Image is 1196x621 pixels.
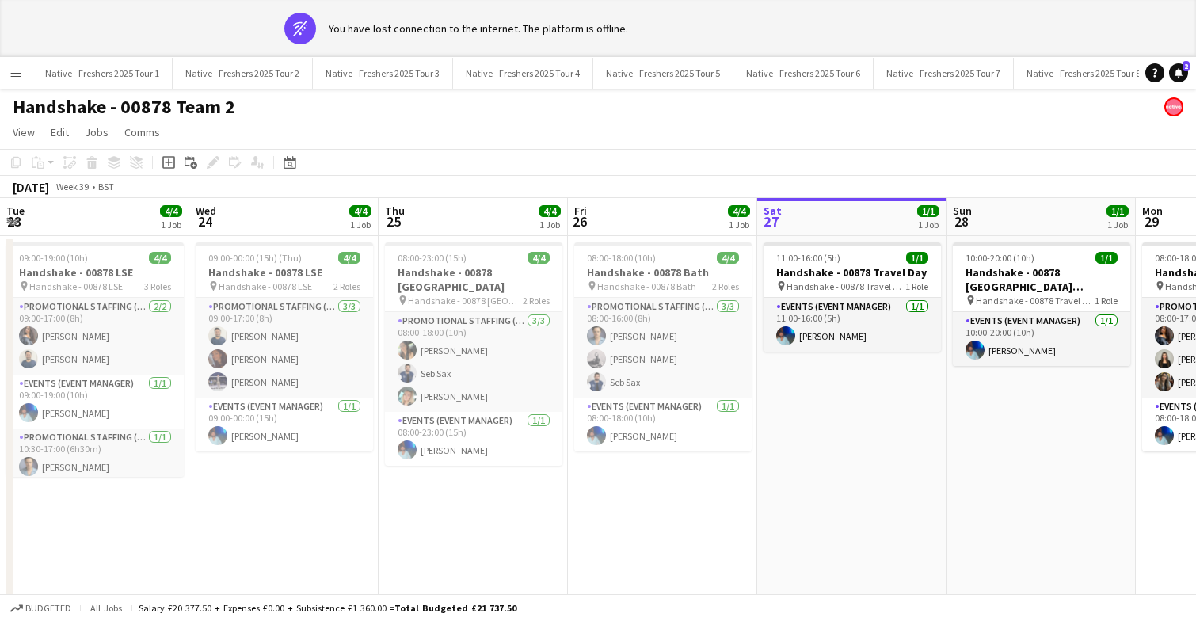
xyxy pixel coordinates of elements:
span: Fri [574,204,587,218]
app-job-card: 10:00-20:00 (10h)1/1Handshake - 00878 [GEOGRAPHIC_DATA] ([GEOGRAPHIC_DATA]) & Travel to Hotel Han... [953,242,1130,366]
span: Wed [196,204,216,218]
button: Native - Freshers 2025 Tour 3 [313,58,453,89]
h3: Handshake - 00878 [GEOGRAPHIC_DATA] ([GEOGRAPHIC_DATA]) & Travel to Hotel [953,265,1130,294]
h3: Handshake - 00878 LSE [6,265,184,280]
span: Handshake - 00878 Bath [597,280,696,292]
app-user-avatar: native Staffing [1164,97,1183,116]
app-card-role: Promotional Staffing (Brand Ambassadors)3/308:00-18:00 (10h)[PERSON_NAME]Seb Sax[PERSON_NAME] [385,312,562,412]
span: 11:00-16:00 (5h) [776,252,840,264]
span: Handshake - 00878 Travel Day [976,295,1095,307]
app-job-card: 09:00-00:00 (15h) (Thu)4/4Handshake - 00878 LSE Handshake - 00878 LSE2 RolesPromotional Staffing ... [196,242,373,451]
span: 08:00-23:00 (15h) [398,252,467,264]
app-card-role: Promotional Staffing (Brand Ambassadors)2/209:00-17:00 (8h)[PERSON_NAME][PERSON_NAME] [6,298,184,375]
span: All jobs [87,602,125,614]
app-job-card: 09:00-19:00 (10h)4/4Handshake - 00878 LSE Handshake - 00878 LSE3 RolesPromotional Staffing (Brand... [6,242,184,477]
div: You have lost connection to the internet. The platform is offline. [329,21,628,36]
button: Native - Freshers 2025 Tour 2 [173,58,313,89]
h3: Handshake - 00878 LSE [196,265,373,280]
a: Edit [44,122,75,143]
a: 2 [1169,63,1188,82]
app-card-role: Events (Event Manager)1/108:00-18:00 (10h)[PERSON_NAME] [574,398,752,451]
span: 29 [1140,212,1163,230]
span: 4/4 [338,252,360,264]
span: 09:00-19:00 (10h) [19,252,88,264]
div: Salary £20 377.50 + Expenses £0.00 + Subsistence £1 360.00 = [139,602,516,614]
span: Handshake - 00878 [GEOGRAPHIC_DATA] [408,295,523,307]
span: 4/4 [539,205,561,217]
h3: Handshake - 00878 Bath [574,265,752,280]
app-card-role: Events (Event Manager)1/109:00-00:00 (15h)[PERSON_NAME] [196,398,373,451]
span: 09:00-00:00 (15h) (Thu) [208,252,302,264]
app-card-role: Events (Event Manager)1/108:00-23:00 (15h)[PERSON_NAME] [385,412,562,466]
span: 1 Role [1095,295,1118,307]
app-card-role: Promotional Staffing (Brand Ambassadors)1/110:30-17:00 (6h30m)[PERSON_NAME] [6,429,184,482]
a: Jobs [78,122,115,143]
span: 08:00-18:00 (10h) [587,252,656,264]
a: View [6,122,41,143]
app-job-card: 11:00-16:00 (5h)1/1Handshake - 00878 Travel Day Handshake - 00878 Travel Day1 RoleEvents (Event M... [764,242,941,352]
div: 08:00-18:00 (10h)4/4Handshake - 00878 Bath Handshake - 00878 Bath2 RolesPromotional Staffing (Bra... [574,242,752,451]
h3: Handshake - 00878 [GEOGRAPHIC_DATA] [385,265,562,294]
span: Handshake - 00878 Travel Day [787,280,905,292]
div: 1 Job [350,219,371,230]
span: Comms [124,125,160,139]
app-card-role: Promotional Staffing (Brand Ambassadors)3/309:00-17:00 (8h)[PERSON_NAME][PERSON_NAME][PERSON_NAME] [196,298,373,398]
button: Native - Freshers 2025 Tour 7 [874,58,1014,89]
a: Comms [118,122,166,143]
div: [DATE] [13,179,49,195]
span: 2 Roles [523,295,550,307]
app-card-role: Events (Event Manager)1/109:00-19:00 (10h)[PERSON_NAME] [6,375,184,429]
span: 4/4 [149,252,171,264]
span: 1/1 [1106,205,1129,217]
span: Sat [764,204,782,218]
span: 27 [761,212,782,230]
span: 23 [4,212,25,230]
span: 24 [193,212,216,230]
span: 1/1 [906,252,928,264]
span: Edit [51,125,69,139]
app-card-role: Events (Event Manager)1/111:00-16:00 (5h)[PERSON_NAME] [764,298,941,352]
button: Native - Freshers 2025 Tour 8 [1014,58,1154,89]
span: 2 Roles [712,280,739,292]
span: 28 [950,212,972,230]
span: 10:00-20:00 (10h) [966,252,1034,264]
span: 2 [1183,61,1190,71]
span: 3 Roles [144,280,171,292]
span: Tue [6,204,25,218]
button: Native - Freshers 2025 Tour 4 [453,58,593,89]
app-job-card: 08:00-23:00 (15h)4/4Handshake - 00878 [GEOGRAPHIC_DATA] Handshake - 00878 [GEOGRAPHIC_DATA]2 Role... [385,242,562,466]
div: 1 Job [539,219,560,230]
span: View [13,125,35,139]
span: 26 [572,212,587,230]
div: BST [98,181,114,192]
button: Native - Freshers 2025 Tour 1 [32,58,173,89]
div: 1 Job [918,219,939,230]
span: 2 Roles [333,280,360,292]
span: Handshake - 00878 LSE [29,280,123,292]
button: Native - Freshers 2025 Tour 5 [593,58,733,89]
span: Week 39 [52,181,92,192]
div: 1 Job [1107,219,1128,230]
span: 25 [383,212,405,230]
button: Native - Freshers 2025 Tour 6 [733,58,874,89]
span: Thu [385,204,405,218]
span: Handshake - 00878 LSE [219,280,312,292]
span: Budgeted [25,603,71,614]
span: Total Budgeted £21 737.50 [394,602,516,614]
app-card-role: Events (Event Manager)1/110:00-20:00 (10h)[PERSON_NAME] [953,312,1130,366]
span: 1 Role [905,280,928,292]
div: 1 Job [729,219,749,230]
span: 1/1 [917,205,939,217]
span: 4/4 [160,205,182,217]
h3: Handshake - 00878 Travel Day [764,265,941,280]
span: Sun [953,204,972,218]
span: 4/4 [717,252,739,264]
div: 1 Job [161,219,181,230]
app-card-role: Promotional Staffing (Brand Ambassadors)3/308:00-16:00 (8h)[PERSON_NAME][PERSON_NAME]Seb Sax [574,298,752,398]
span: 4/4 [349,205,371,217]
